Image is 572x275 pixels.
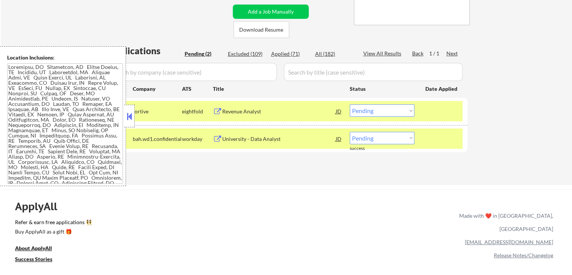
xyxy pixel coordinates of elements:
[228,50,266,58] div: Excluded (109)
[446,50,458,57] div: Next
[315,50,353,58] div: All (182)
[335,132,343,145] div: JD
[15,200,66,213] div: ApplyAll
[182,108,213,115] div: eightfold
[271,50,309,58] div: Applied (71)
[15,256,52,262] u: Success Stories
[335,104,343,118] div: JD
[182,85,213,93] div: ATS
[350,145,380,152] div: success
[465,239,553,245] a: [EMAIL_ADDRESS][DOMAIN_NAME]
[133,108,182,115] div: fortive
[7,54,123,61] div: Location Inclusions:
[350,82,414,95] div: Status
[233,5,309,19] button: Add a Job Manually
[429,50,446,57] div: 1 / 1
[133,135,182,143] div: bah.wd1.confidential
[222,135,336,143] div: University - Data Analyst
[456,209,553,235] div: Made with ❤️ in [GEOGRAPHIC_DATA], [GEOGRAPHIC_DATA]
[133,85,182,93] div: Company
[15,229,90,234] div: Buy ApplyAll as a gift 🎁
[494,252,553,258] a: Release Notes/Changelog
[222,108,336,115] div: Revenue Analyst
[15,244,62,254] a: About ApplyAll
[15,220,302,228] a: Refer & earn free applications 👯‍♀️
[425,85,458,93] div: Date Applied
[234,21,289,38] button: Download Resume
[213,85,343,93] div: Title
[284,63,463,81] input: Search by title (case sensitive)
[15,255,62,264] a: Success Stories
[108,63,277,81] input: Search by company (case sensitive)
[15,245,52,251] u: About ApplyAll
[108,46,182,55] div: Applications
[363,50,404,57] div: View All Results
[15,228,90,237] a: Buy ApplyAll as a gift 🎁
[182,135,213,143] div: workday
[412,50,424,57] div: Back
[185,50,222,58] div: Pending (2)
